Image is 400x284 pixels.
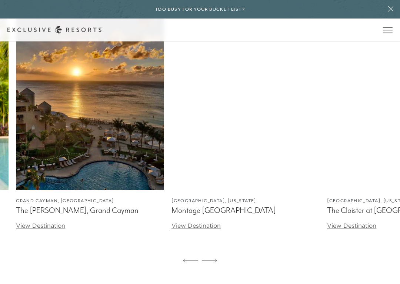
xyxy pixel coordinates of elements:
[383,27,393,33] button: Open navigation
[155,6,245,13] h6: Too busy for your bucket list?
[171,222,221,229] a: View Destination
[16,222,65,229] a: View Destination
[16,197,164,204] figcaption: Grand Cayman, [GEOGRAPHIC_DATA]
[171,5,320,230] a: [GEOGRAPHIC_DATA], [US_STATE]Montage [GEOGRAPHIC_DATA]View Destination
[327,222,376,229] a: View Destination
[16,5,164,230] a: Grand Cayman, [GEOGRAPHIC_DATA]The [PERSON_NAME], Grand CaymanView Destination
[171,206,320,215] figcaption: Montage [GEOGRAPHIC_DATA]
[171,197,320,204] figcaption: [GEOGRAPHIC_DATA], [US_STATE]
[16,206,164,215] figcaption: The [PERSON_NAME], Grand Cayman
[366,250,400,284] iframe: Qualified Messenger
